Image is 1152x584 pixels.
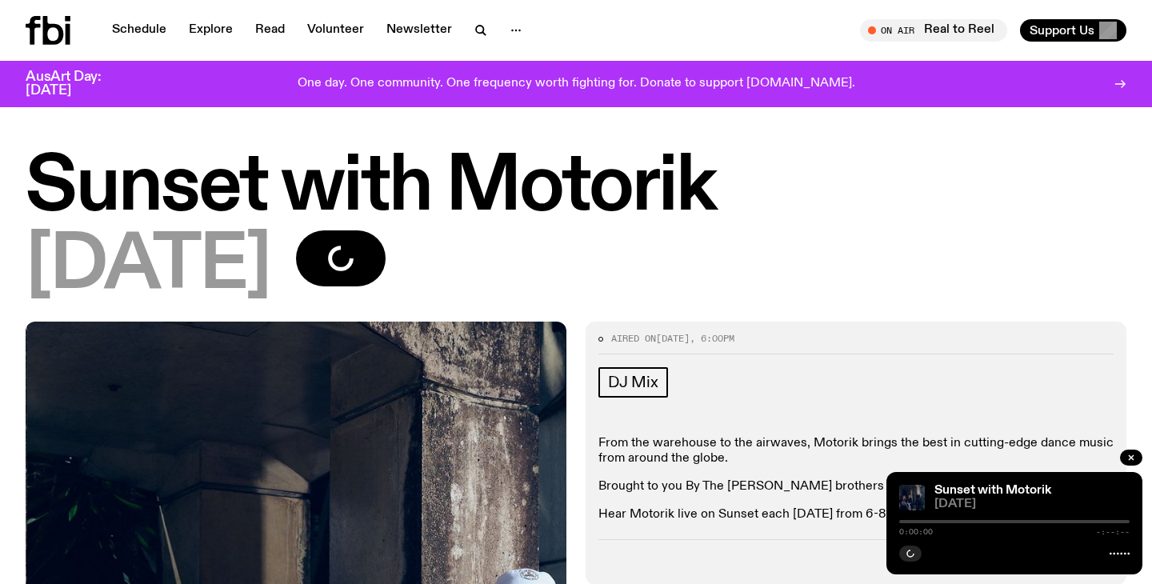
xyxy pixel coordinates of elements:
button: On AirReal to Reel [860,19,1007,42]
span: , 6:00pm [690,332,734,345]
p: One day. One community. One frequency worth fighting for. Donate to support [DOMAIN_NAME]. [298,77,855,91]
span: -:--:-- [1096,528,1130,536]
a: Explore [179,19,242,42]
h1: Sunset with Motorik [26,152,1126,224]
p: Hear Motorik live on Sunset each [DATE] from 6-8pm. [598,507,1114,522]
a: Sunset with Motorik [934,484,1051,497]
span: Support Us [1030,23,1094,38]
button: Support Us [1020,19,1126,42]
span: [DATE] [934,498,1130,510]
a: Volunteer [298,19,374,42]
span: [DATE] [656,332,690,345]
span: [DATE] [26,230,270,302]
p: From the warehouse to the airwaves, Motorik brings the best in cutting-edge dance music from arou... [598,436,1114,466]
a: Schedule [102,19,176,42]
p: Brought to you By The [PERSON_NAME] brothers and [PERSON_NAME] [598,479,1114,494]
span: Aired on [611,332,656,345]
h3: AusArt Day: [DATE] [26,70,128,98]
a: DJ Mix [598,367,668,398]
span: 0:00:00 [899,528,933,536]
a: Read [246,19,294,42]
span: DJ Mix [608,374,658,391]
a: Newsletter [377,19,462,42]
